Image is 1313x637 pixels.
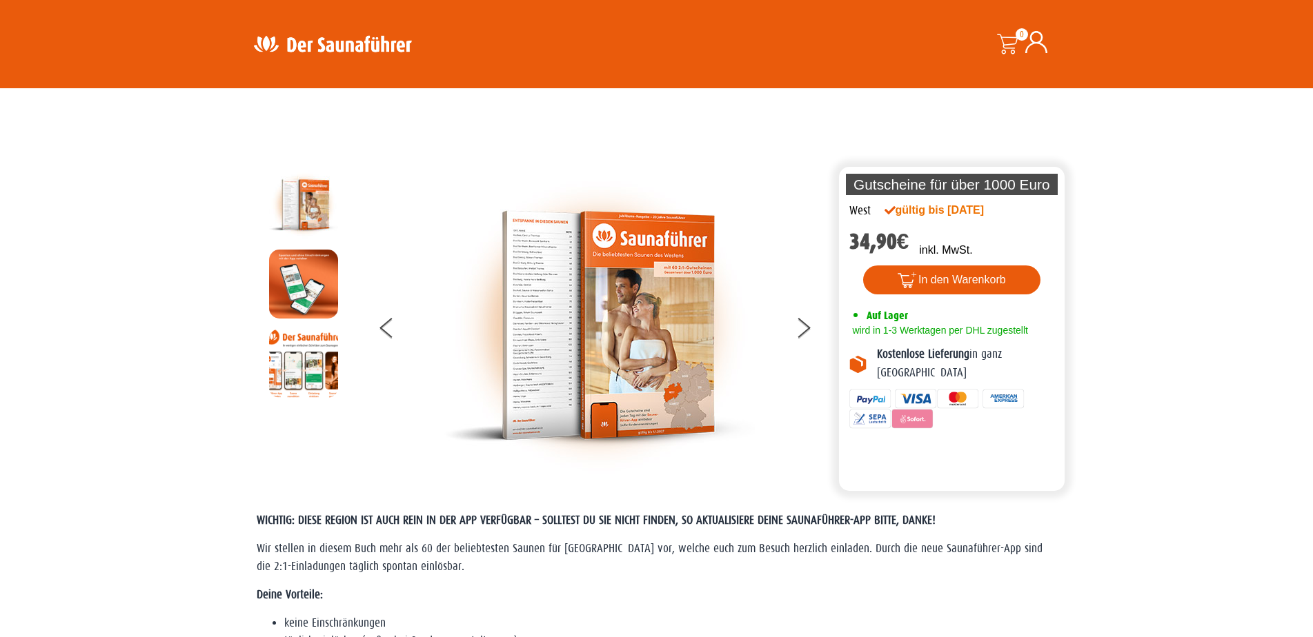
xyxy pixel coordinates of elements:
[269,170,338,239] img: der-saunafuehrer-2025-west
[919,242,972,259] p: inkl. MwSt.
[284,614,1057,632] li: keine Einschränkungen
[897,229,909,254] span: €
[846,174,1058,195] p: Gutscheine für über 1000 Euro
[885,202,1014,219] div: gültig bis [DATE]
[863,265,1040,294] button: In den Warenkorb
[444,170,755,481] img: der-saunafuehrer-2025-west
[269,250,338,318] img: MOCKUP-iPhone_regional
[849,325,1028,336] span: wird in 1-3 Werktagen per DHL zugestellt
[877,345,1055,382] p: in ganz [GEOGRAPHIC_DATA]
[877,347,969,361] b: Kostenlose Lieferung
[849,229,909,254] bdi: 34,90
[269,329,338,398] img: Anleitung7tn
[1016,28,1028,41] span: 0
[849,202,871,220] div: West
[257,514,936,527] span: WICHTIG: DIESE REGION IST AUCH REIN IN DER APP VERFÜGBAR – SOLLTEST DU SIE NICHT FINDEN, SO AKTUA...
[867,309,908,322] span: Auf Lager
[257,542,1043,573] span: Wir stellen in diesem Buch mehr als 60 der beliebtesten Saunen für [GEOGRAPHIC_DATA] vor, welche ...
[257,588,323,601] strong: Deine Vorteile:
